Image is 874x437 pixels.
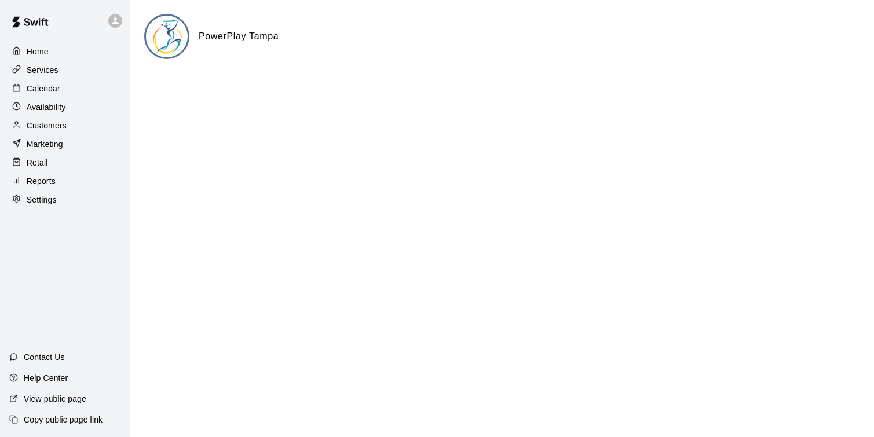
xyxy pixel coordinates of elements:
[24,414,103,425] p: Copy public page link
[9,98,121,116] a: Availability
[9,61,121,79] a: Services
[27,157,48,168] p: Retail
[27,138,63,150] p: Marketing
[24,372,68,384] p: Help Center
[9,117,121,134] a: Customers
[27,46,49,57] p: Home
[27,120,67,131] p: Customers
[9,43,121,60] a: Home
[9,172,121,190] a: Reports
[9,80,121,97] a: Calendar
[24,351,65,363] p: Contact Us
[27,194,57,205] p: Settings
[9,135,121,153] a: Marketing
[9,154,121,171] a: Retail
[27,101,66,113] p: Availability
[146,16,189,59] img: PowerPlay Tampa logo
[24,393,86,405] p: View public page
[199,29,279,44] h6: PowerPlay Tampa
[27,64,58,76] p: Services
[27,83,60,94] p: Calendar
[9,191,121,208] a: Settings
[27,175,56,187] p: Reports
